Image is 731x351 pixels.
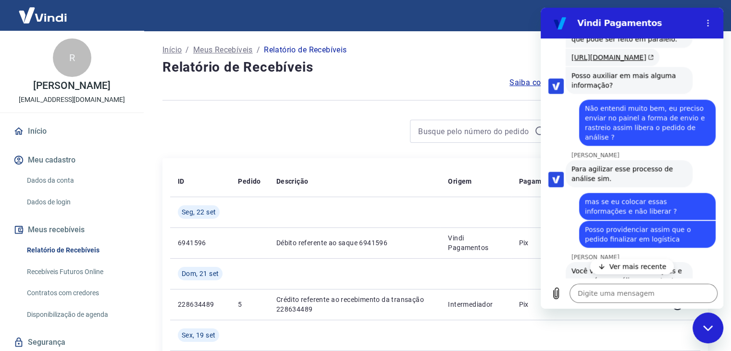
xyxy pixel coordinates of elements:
img: Vindi [12,0,74,30]
span: Dom, 21 set [182,269,219,278]
p: Relatório de Recebíveis [264,44,347,56]
a: Dados de login [23,192,132,212]
iframe: Janela de mensagens [541,8,723,309]
a: Início [12,121,132,142]
a: Relatório de Recebíveis [23,240,132,260]
p: Crédito referente ao recebimento da transação 228634489 [276,295,433,314]
p: [PERSON_NAME] [33,81,110,91]
button: Meu cadastro [12,150,132,171]
input: Busque pelo número do pedido [418,124,531,138]
p: Pix [519,300,556,309]
a: Início [162,44,182,56]
iframe: Botão para iniciar a janela de mensagens, 2 mensagens não lidas [693,313,723,343]
p: Pix [519,238,556,248]
a: Saiba como funciona a programação dos recebimentos [509,77,708,88]
p: Vindi Pagamentos [448,233,503,252]
p: Pedido [238,176,260,186]
p: 5 [238,300,260,309]
p: Origem [448,176,471,186]
p: ID [178,176,185,186]
div: R [53,38,91,77]
p: 6941596 [178,238,223,248]
p: Descrição [276,176,309,186]
button: Meus recebíveis [12,219,132,240]
a: Recebíveis Futuros Online [23,262,132,282]
a: Meus Recebíveis [193,44,253,56]
h4: Relatório de Recebíveis [162,58,708,77]
span: Seg, 22 set [182,207,216,217]
p: / [257,44,260,56]
p: / [186,44,189,56]
a: Disponibilização de agenda [23,305,132,325]
p: [EMAIL_ADDRESS][DOMAIN_NAME] [19,95,125,105]
span: Sex, 19 set [182,330,215,340]
p: 228634489 [178,300,223,309]
p: Débito referente ao saque 6941596 [276,238,433,248]
p: Pagamento [519,176,556,186]
button: Sair [685,7,719,25]
a: Dados da conta [23,171,132,190]
a: Contratos com credores [23,283,132,303]
p: Intermediador [448,300,503,309]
